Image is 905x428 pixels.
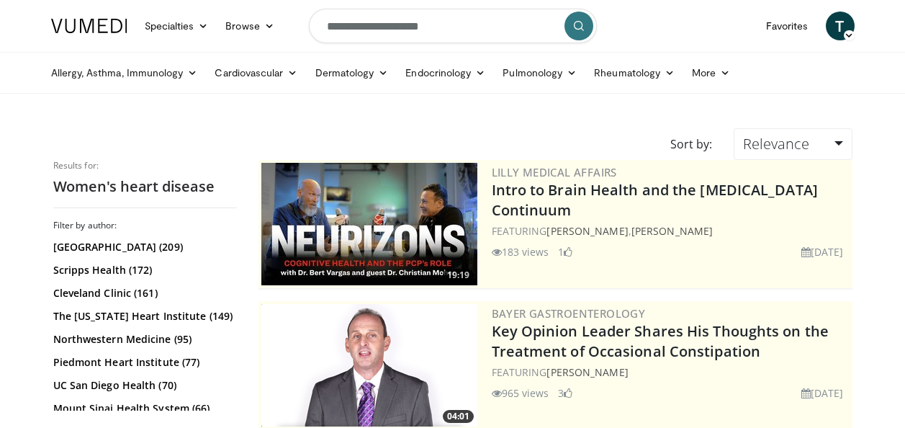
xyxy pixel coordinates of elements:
a: Endocrinology [397,58,494,87]
a: Bayer Gastroenterology [492,306,646,321]
a: [PERSON_NAME] [631,224,713,238]
a: Cardiovascular [206,58,306,87]
a: The [US_STATE] Heart Institute (149) [53,309,233,324]
a: Specialties [136,12,217,40]
a: [PERSON_NAME] [546,224,628,238]
li: 1 [558,244,572,259]
li: [DATE] [801,385,844,401]
a: Intro to Brain Health and the [MEDICAL_DATA] Continuum [492,180,818,220]
img: VuMedi Logo [51,19,127,33]
div: FEATURING , [492,223,850,238]
a: Scripps Health (172) [53,263,233,277]
li: [DATE] [801,244,844,259]
li: 965 views [492,385,549,401]
a: Pulmonology [494,58,585,87]
img: 9828b8df-38ad-4333-b93d-bb657251ca89.png.300x170_q85_crop-smart_upscale.png [261,304,477,427]
div: FEATURING [492,365,850,380]
a: Lilly Medical Affairs [492,165,617,179]
a: Rheumatology [585,58,683,87]
h2: Women's heart disease [53,177,237,196]
a: Mount Sinai Health System (66) [53,401,233,416]
span: 19:19 [443,269,474,282]
a: Favorites [757,12,817,40]
a: More [683,58,739,87]
a: Relevance [734,128,852,160]
span: Relevance [743,134,809,153]
a: 19:19 [261,163,477,285]
h3: Filter by author: [53,220,237,231]
a: Key Opinion Leader Shares His Thoughts on the Treatment of Occasional Constipation [492,321,829,361]
a: UC San Diego Health (70) [53,378,233,393]
a: [PERSON_NAME] [546,365,628,379]
a: 04:01 [261,304,477,427]
div: Sort by: [659,128,723,160]
a: [GEOGRAPHIC_DATA] (209) [53,240,233,254]
a: T [826,12,855,40]
span: 04:01 [443,410,474,423]
img: a80fd508-2012-49d4-b73e-1d4e93549e78.png.300x170_q85_crop-smart_upscale.jpg [261,163,477,285]
a: Browse [217,12,283,40]
a: Piedmont Heart Institute (77) [53,355,233,370]
a: Northwestern Medicine (95) [53,332,233,347]
input: Search topics, interventions [309,9,597,43]
a: Cleveland Clinic (161) [53,286,233,300]
li: 3 [558,385,572,401]
a: Dermatology [307,58,397,87]
li: 183 views [492,244,549,259]
a: Allergy, Asthma, Immunology [42,58,207,87]
p: Results for: [53,160,237,171]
